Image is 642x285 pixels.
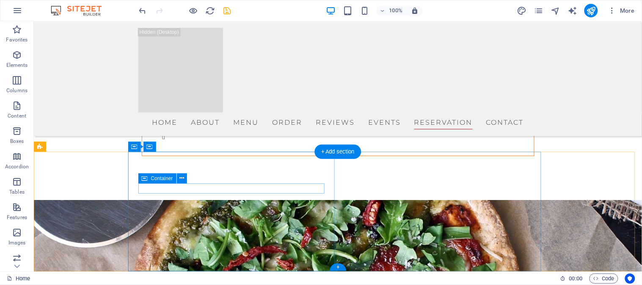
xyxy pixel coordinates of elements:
p: Elements [6,62,28,69]
span: Container [151,176,173,181]
button: Usercentrics [625,274,635,284]
p: Accordion [5,163,29,170]
button: 100% [376,5,406,16]
button: undo [138,5,148,16]
button: save [222,5,232,16]
button: design [517,5,527,16]
p: Content [8,112,26,119]
button: navigator [551,5,561,16]
button: Code [590,274,618,284]
i: Navigator [551,6,560,16]
h6: 100% [389,5,402,16]
i: AI Writer [568,6,577,16]
p: Favorites [6,36,28,43]
span: 00 00 [569,274,582,284]
p: Boxes [10,138,24,145]
i: Publish [586,6,596,16]
span: Code [593,274,614,284]
i: Undo: Move elements (Ctrl+Z) [138,6,148,16]
i: Pages (Ctrl+Alt+S) [534,6,543,16]
button: Click here to leave preview mode and continue editing [188,5,198,16]
h6: Session time [560,274,583,284]
button: reload [205,5,215,16]
a: Click to cancel selection. Double-click to open Pages [7,274,30,284]
p: Columns [6,87,28,94]
button: publish [584,4,598,17]
i: Design (Ctrl+Alt+Y) [517,6,526,16]
button: pages [534,5,544,16]
button: More [605,4,638,17]
div: + Add section [314,145,361,159]
span: : [575,275,576,282]
i: Reload page [206,6,215,16]
i: Save (Ctrl+S) [223,6,232,16]
span: More [608,6,635,15]
button: text_generator [568,5,578,16]
img: Editor Logo [49,5,112,16]
p: Features [7,214,27,221]
div: + [330,263,346,271]
i: On resize automatically adjust zoom level to fit chosen device. [411,7,419,14]
p: Images [8,239,26,246]
p: Tables [9,189,25,195]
